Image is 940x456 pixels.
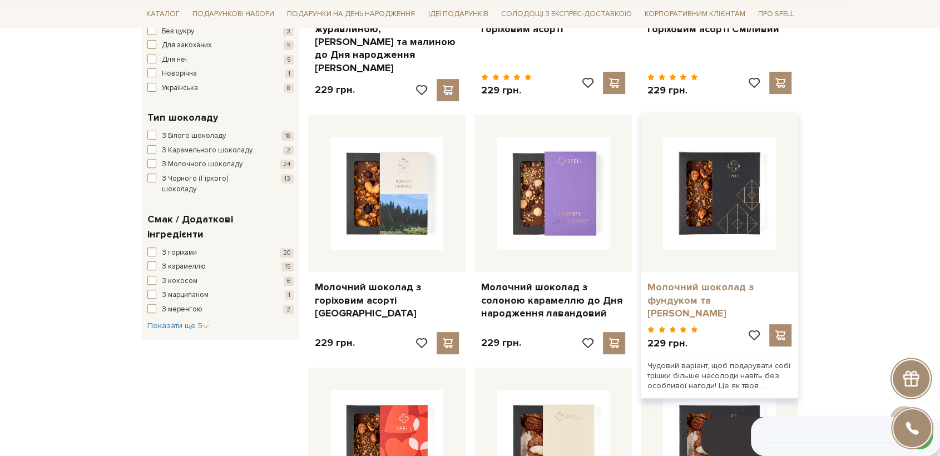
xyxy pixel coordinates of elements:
[280,160,294,169] span: 24
[283,27,294,36] span: 3
[647,337,698,350] p: 229 грн.
[162,159,243,170] span: З Молочного шоколаду
[147,212,291,242] span: Смак / Додаткові інгредієнти
[285,290,294,300] span: 1
[147,83,294,94] button: Українська 8
[315,9,459,75] a: Білий шоколад з журавлиною, [PERSON_NAME] та малиною до Дня народження [PERSON_NAME]
[162,40,211,51] span: Для закоханих
[281,262,294,271] span: 15
[283,6,419,23] span: Подарунки на День народження
[330,137,443,250] img: Молочний шоколад з горіховим асорті Україна
[754,6,798,23] span: Про Spell
[147,247,294,259] button: З горіхами 20
[162,304,202,315] span: З меренгою
[188,6,279,23] span: Подарункові набори
[147,290,294,301] button: З марципаном 1
[162,26,194,37] span: Без цукру
[283,305,294,314] span: 2
[315,83,355,96] p: 229 грн.
[142,6,184,23] span: Каталог
[285,69,294,78] span: 1
[162,247,197,259] span: З горіхами
[647,84,698,97] p: 229 грн.
[147,159,294,170] button: З Молочного шоколаду 24
[162,54,187,66] span: Для неї
[162,145,253,156] span: З Карамельного шоколаду
[284,83,294,93] span: 8
[641,354,798,398] div: Чудовий варіант, щоб подарувати собі трішки більше насолоди навіть без особливої нагоди! Це як тв...
[147,320,209,331] button: Показати ще 5
[147,276,294,287] button: З кокосом 6
[147,54,294,66] button: Для неї 5
[147,174,294,195] button: З Чорного (Гіркого) шоколаду 13
[497,4,636,23] a: Солодощі з експрес-доставкою
[283,146,294,155] span: 2
[281,131,294,141] span: 18
[162,131,226,142] span: З Білого шоколаду
[147,261,294,272] button: З карамеллю 15
[147,131,294,142] button: З Білого шоколаду 18
[147,110,218,125] span: Тип шоколаду
[284,41,294,50] span: 5
[147,26,294,37] button: Без цукру 3
[481,336,521,349] p: 229 грн.
[315,281,459,320] a: Молочний шоколад з горіховим асорті [GEOGRAPHIC_DATA]
[147,304,294,315] button: З меренгою 2
[423,6,492,23] span: Ідеї подарунків
[162,276,197,287] span: З кокосом
[640,4,750,23] a: Корпоративним клієнтам
[281,174,294,184] span: 13
[481,84,532,97] p: 229 грн.
[147,40,294,51] button: Для закоханих 5
[647,281,791,320] a: Молочний шоколад з фундуком та [PERSON_NAME]
[162,290,209,301] span: З марципаном
[162,68,197,80] span: Новорічна
[284,276,294,286] span: 6
[162,174,263,195] span: З Чорного (Гіркого) шоколаду
[147,68,294,80] button: Новорічна 1
[481,281,625,320] a: Молочний шоколад з солоною карамеллю до Дня народження лавандовий
[280,248,294,257] span: 20
[315,336,355,349] p: 229 грн.
[147,321,209,330] span: Показати ще 5
[284,55,294,65] span: 5
[147,145,294,156] button: З Карамельного шоколаду 2
[162,83,198,94] span: Українська
[162,261,206,272] span: З карамеллю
